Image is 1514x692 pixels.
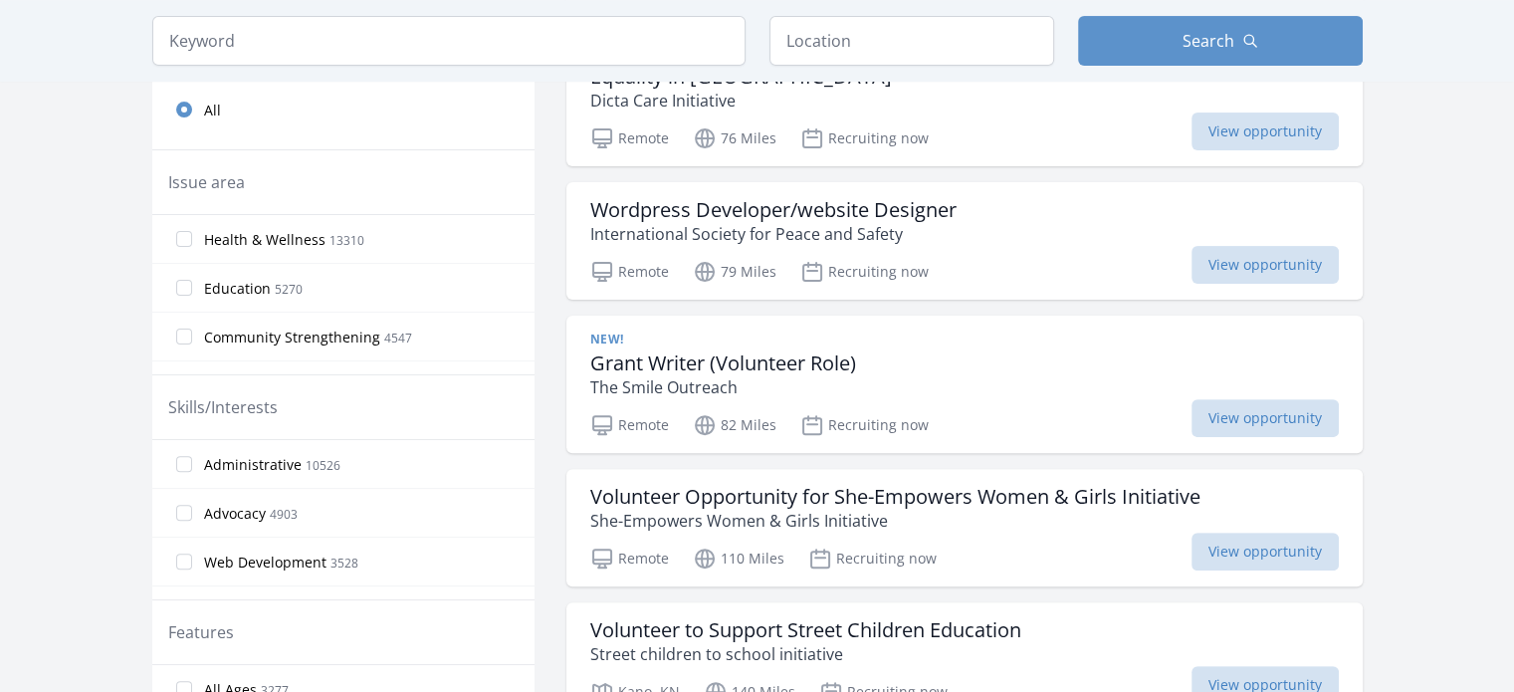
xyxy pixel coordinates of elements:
span: 13310 [329,232,364,249]
button: Search [1078,16,1363,66]
span: View opportunity [1191,246,1339,284]
input: Health & Wellness 13310 [176,231,192,247]
a: All [152,90,535,129]
p: She-Empowers Women & Girls Initiative [590,509,1200,533]
span: Health & Wellness [204,230,325,250]
h3: Wordpress Developer/website Designer [590,198,957,222]
p: Recruiting now [800,126,929,150]
p: Recruiting now [800,260,929,284]
span: New! [590,332,624,347]
span: 3528 [330,555,358,572]
span: View opportunity [1191,399,1339,437]
input: Web Development 3528 [176,554,192,570]
span: Education [204,279,271,299]
p: Remote [590,547,669,571]
p: Remote [590,126,669,150]
a: New! Grant Writer (Volunteer Role) The Smile Outreach Remote 82 Miles Recruiting now View opportu... [566,316,1363,453]
h3: Grant Writer (Volunteer Role) [590,351,856,375]
input: Community Strengthening 4547 [176,329,192,345]
input: Advocacy 4903 [176,505,192,521]
span: 5270 [275,281,303,298]
span: 10526 [306,457,340,474]
input: Keyword [152,16,746,66]
span: Advocacy [204,504,266,524]
span: 4547 [384,330,412,346]
p: 110 Miles [693,547,784,571]
input: Education 5270 [176,280,192,296]
span: View opportunity [1191,533,1339,571]
span: All [204,101,221,120]
a: Wordpress Developer/website Designer International Society for Peace and Safety Remote 79 Miles R... [566,182,1363,300]
p: Street children to school initiative [590,642,1021,666]
span: 4903 [270,506,298,523]
a: Volunteer Opportunity for She-Empowers Women & Girls Initiative She-Empowers Women & Girls Initia... [566,469,1363,586]
span: Web Development [204,553,326,573]
p: Recruiting now [808,547,937,571]
p: Recruiting now [800,413,929,437]
span: Community Strengthening [204,328,380,347]
a: Volunteer with Dicta Care Initiative – Support Mental Health, Education, and Equality in [GEOGRAP... [566,25,1363,166]
input: Administrative 10526 [176,456,192,472]
p: 79 Miles [693,260,776,284]
span: View opportunity [1191,113,1339,150]
span: Search [1183,29,1234,53]
p: Dicta Care Initiative [590,89,1339,113]
p: The Smile Outreach [590,375,856,399]
p: Remote [590,260,669,284]
h3: Volunteer Opportunity for She-Empowers Women & Girls Initiative [590,485,1200,509]
legend: Features [168,620,234,644]
p: Remote [590,413,669,437]
input: Location [769,16,1054,66]
p: 82 Miles [693,413,776,437]
span: Administrative [204,455,302,475]
legend: Skills/Interests [168,395,278,419]
h3: Volunteer to Support Street Children Education [590,618,1021,642]
p: 76 Miles [693,126,776,150]
legend: Issue area [168,170,245,194]
p: International Society for Peace and Safety [590,222,957,246]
